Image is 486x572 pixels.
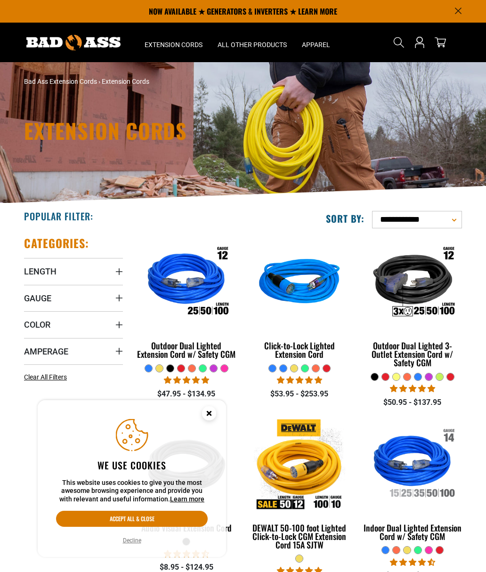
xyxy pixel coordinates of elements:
aside: Cookie Consent [38,400,226,557]
span: Length [24,266,57,277]
a: DEWALT 50-100 foot Lighted Click-to-Lock CGM Extension Cord 15A SJTW DEWALT 50-100 foot Lighted C... [250,418,349,555]
summary: Length [24,258,123,284]
img: Bad Ass Extension Cords [26,35,121,50]
span: 4.81 stars [164,376,209,385]
span: 4.80 stars [390,384,435,393]
a: Clear All Filters [24,372,71,382]
summary: Apparel [294,23,338,62]
span: Color [24,319,50,330]
span: All Other Products [218,40,287,49]
span: Clear All Filters [24,373,67,381]
button: Decline [120,536,144,545]
a: black Audio Visual Extension Cord [137,418,236,538]
summary: Amperage [24,338,123,364]
div: $50.95 - $137.95 [363,397,462,408]
div: Outdoor Dual Lighted Extension Cord w/ Safety CGM [137,341,236,358]
a: Learn more [170,495,204,503]
h2: Popular Filter: [24,210,93,222]
button: Accept all & close [56,511,208,527]
div: Indoor Dual Lighted Extension Cord w/ Safety CGM [363,524,462,540]
h2: Categories: [24,236,89,250]
div: Click-to-Lock Lighted Extension Cord [250,341,349,358]
img: blue [249,237,350,329]
span: 4.73 stars [164,549,209,558]
img: Indoor Dual Lighted Extension Cord w/ Safety CGM [362,419,463,510]
span: 4.87 stars [277,376,322,385]
a: Outdoor Dual Lighted Extension Cord w/ Safety CGM Outdoor Dual Lighted Extension Cord w/ Safety CGM [137,236,236,364]
span: Extension Cords [102,78,149,85]
span: 4.40 stars [390,558,435,567]
div: $47.95 - $134.95 [137,388,236,400]
img: DEWALT 50-100 foot Lighted Click-to-Lock CGM Extension Cord 15A SJTW [249,419,350,510]
span: Apparel [302,40,330,49]
a: Indoor Dual Lighted Extension Cord w/ Safety CGM Indoor Dual Lighted Extension Cord w/ Safety CGM [363,418,462,546]
summary: Search [391,35,406,50]
div: Outdoor Dual Lighted 3-Outlet Extension Cord w/ Safety CGM [363,341,462,367]
p: This website uses cookies to give you the most awesome browsing experience and provide you with r... [56,479,208,504]
summary: Gauge [24,285,123,311]
a: Outdoor Dual Lighted 3-Outlet Extension Cord w/ Safety CGM Outdoor Dual Lighted 3-Outlet Extensio... [363,236,462,372]
a: Bad Ass Extension Cords [24,78,97,85]
summary: All Other Products [210,23,294,62]
nav: breadcrumbs [24,77,311,87]
summary: Extension Cords [137,23,210,62]
h1: Extension Cords [24,121,387,141]
img: Outdoor Dual Lighted Extension Cord w/ Safety CGM [136,237,237,329]
span: Gauge [24,293,51,304]
h2: We use cookies [56,459,208,471]
div: $53.95 - $253.95 [250,388,349,400]
span: Amperage [24,346,68,357]
div: DEWALT 50-100 foot Lighted Click-to-Lock CGM Extension Cord 15A SJTW [250,524,349,549]
span: Extension Cords [145,40,202,49]
a: blue Click-to-Lock Lighted Extension Cord [250,236,349,364]
label: Sort by: [326,212,364,225]
img: Outdoor Dual Lighted 3-Outlet Extension Cord w/ Safety CGM [362,237,463,329]
span: › [98,78,100,85]
summary: Color [24,311,123,338]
